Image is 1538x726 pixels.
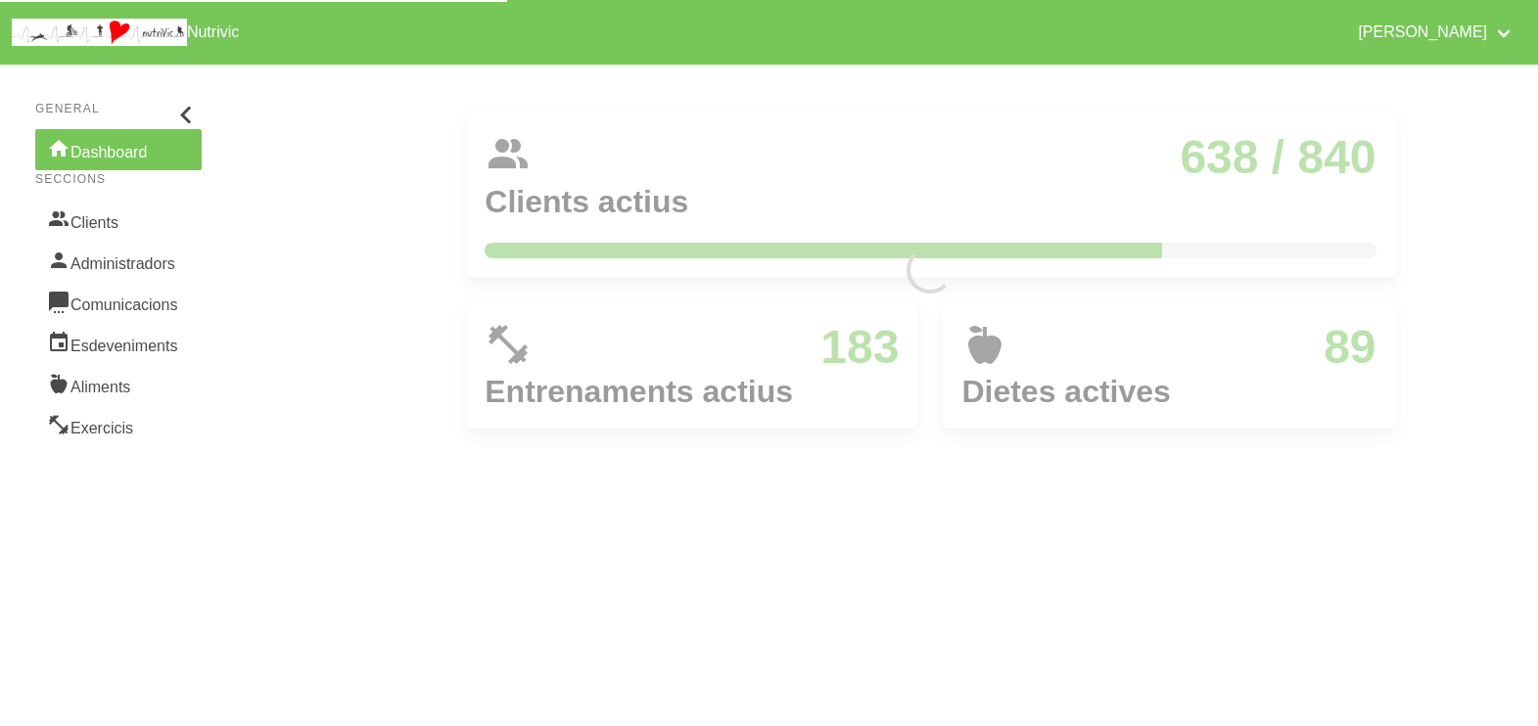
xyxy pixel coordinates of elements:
a: [PERSON_NAME] [1346,8,1526,57]
img: company_logo [12,19,187,46]
a: Dashboard [35,129,202,170]
p: Seccions [35,170,202,188]
a: Comunicacions [35,282,202,323]
a: Esdeveniments [35,323,202,364]
a: Administradors [35,241,202,282]
p: General [35,100,202,117]
a: Aliments [35,364,202,405]
a: Clients [35,200,202,241]
a: Exercicis [35,405,202,446]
